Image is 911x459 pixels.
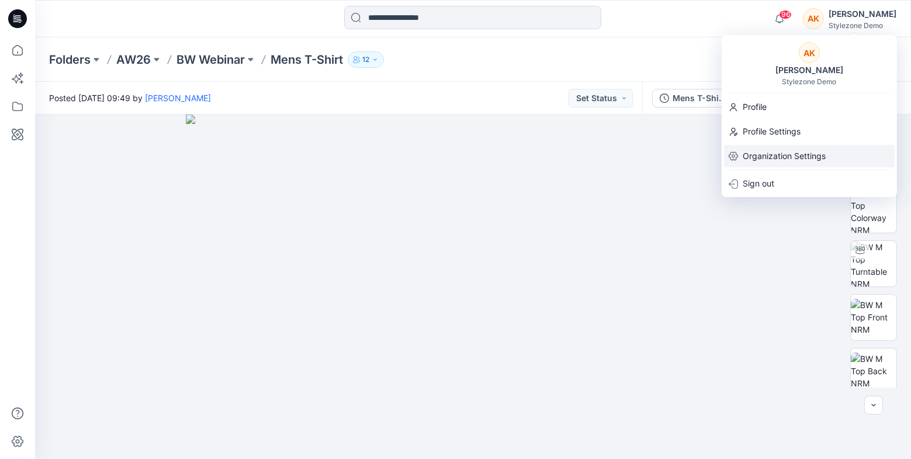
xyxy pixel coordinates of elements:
[851,187,896,233] img: BW M Top Colorway NRM
[829,7,896,21] div: [PERSON_NAME]
[116,51,151,68] a: AW26
[49,51,91,68] a: Folders
[851,241,896,287] img: BW M Top Turntable NRM
[743,172,774,195] p: Sign out
[652,89,734,108] button: Mens T-Shirt - Generated Colorways
[803,8,824,29] div: AK
[49,92,211,104] span: Posted [DATE] 09:49 by
[829,21,896,30] div: Stylezone Demo
[271,51,343,68] p: Mens T-Shirt
[782,77,837,86] div: Stylezone Demo
[722,96,897,118] a: Profile
[362,53,369,66] p: 12
[722,120,897,143] a: Profile Settings
[743,145,826,167] p: Organization Settings
[743,96,767,118] p: Profile
[673,92,726,105] div: Mens T-Shirt - Generated Colorways
[768,63,850,77] div: [PERSON_NAME]
[722,145,897,167] a: Organization Settings
[186,115,760,459] img: eyJhbGciOiJIUzI1NiIsImtpZCI6IjAiLCJzbHQiOiJzZXMiLCJ0eXAiOiJKV1QifQ.eyJkYXRhIjp7InR5cGUiOiJzdG9yYW...
[851,353,896,389] img: BW M Top Back NRM
[851,299,896,336] img: BW M Top Front NRM
[145,93,211,103] a: [PERSON_NAME]
[348,51,384,68] button: 12
[176,51,245,68] a: BW Webinar
[799,42,820,63] div: AK
[779,10,792,19] span: 96
[743,120,801,143] p: Profile Settings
